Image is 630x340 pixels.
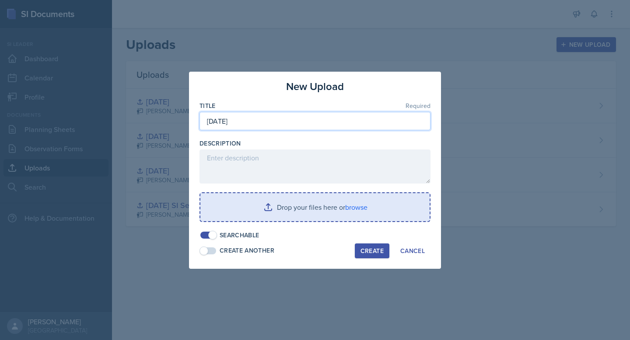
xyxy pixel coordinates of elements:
[360,247,384,254] div: Create
[220,246,274,255] div: Create Another
[199,112,430,130] input: Enter title
[286,79,344,94] h3: New Upload
[400,247,425,254] div: Cancel
[406,103,430,109] span: Required
[355,243,389,258] button: Create
[220,231,259,240] div: Searchable
[199,101,216,110] label: Title
[199,139,241,148] label: Description
[395,243,430,258] button: Cancel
